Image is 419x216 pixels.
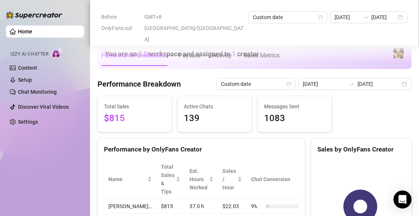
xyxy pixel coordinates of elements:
span: swap-right [348,81,354,87]
td: 37.0 h [185,199,218,214]
span: Total Sales & Tips [161,163,174,196]
span: swap-right [362,14,368,20]
a: Home [18,28,32,34]
a: Content [18,65,37,71]
a: Chat Monitoring [18,89,57,95]
div: Sales Metrics [244,51,279,60]
th: Chat Conversion [246,160,310,199]
th: Sales / Hour [218,160,246,199]
th: Name [104,160,156,199]
input: Start date [303,80,345,88]
span: $815 [104,111,165,126]
span: Messages Sent [264,102,325,111]
a: Settings [18,119,38,125]
span: Sales / Hour [222,167,236,192]
div: Activity [212,51,232,60]
input: End date [371,13,396,21]
input: End date [357,80,400,88]
span: calendar [318,15,323,19]
span: GMT+8 [GEOGRAPHIC_DATA]/[GEOGRAPHIC_DATA] [144,11,244,45]
th: Total Sales & Tips [156,160,185,199]
div: Sales by OnlyFans Creator [317,144,405,154]
span: Chat Conversion [251,175,299,183]
span: 139 [184,111,245,126]
span: to [348,81,354,87]
span: Name [108,175,146,183]
span: Custom date [253,12,323,23]
a: Setup [18,77,32,83]
div: Performance Breakdown [101,51,167,60]
div: Performance by OnlyFans Creator [104,144,299,154]
div: Payouts [179,51,200,60]
td: $22.03 [218,199,246,214]
h4: Performance Breakdown [98,79,181,89]
div: Est. Hours Worked [189,167,207,192]
span: Total Sales [104,102,165,111]
span: 9 % [251,202,263,210]
span: Before OnlyFans cut [101,11,140,34]
span: Izzy AI Chatter [11,51,48,58]
td: [PERSON_NAME]… [104,199,156,214]
span: Active Chats [184,102,245,111]
div: Open Intercom Messenger [393,190,411,208]
span: 1083 [264,111,325,126]
span: to [362,14,368,20]
input: Start date [335,13,359,21]
span: Custom date [221,78,291,90]
td: $815 [156,199,185,214]
a: Discover Viral Videos [18,104,69,110]
span: calendar [287,82,291,86]
img: AI Chatter [51,48,63,58]
img: logo-BBDzfeDw.svg [6,11,62,19]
